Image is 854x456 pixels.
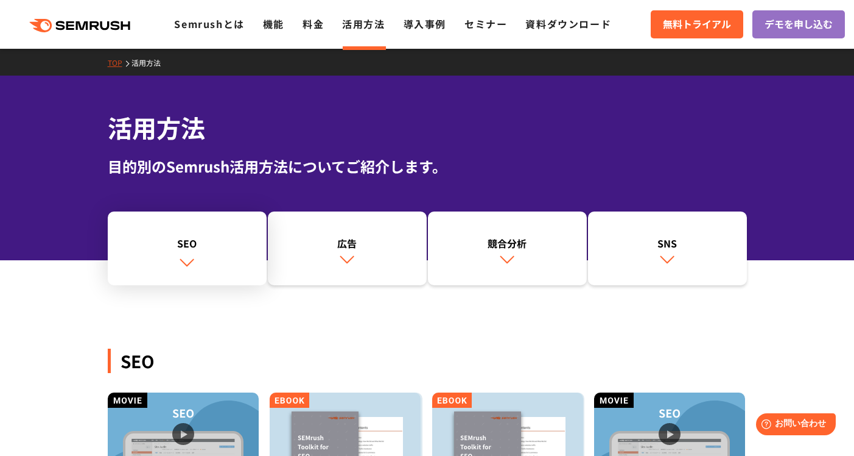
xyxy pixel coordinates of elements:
a: 活用方法 [342,16,385,31]
a: 競合分析 [428,212,587,286]
a: 広告 [268,212,427,286]
a: 料金 [303,16,324,31]
span: デモを申し込む [765,16,833,32]
a: Semrushとは [174,16,244,31]
div: SEO [114,236,261,251]
iframe: Help widget launcher [746,408,841,443]
a: セミナー [464,16,507,31]
a: 導入事例 [404,16,446,31]
div: 目的別のSemrush活用方法についてご紹介します。 [108,155,747,177]
span: 無料トライアル [663,16,731,32]
div: SNS [594,236,741,251]
a: SNS [588,212,747,286]
a: 機能 [263,16,284,31]
a: デモを申し込む [752,10,845,38]
div: SEO [108,349,747,373]
h1: 活用方法 [108,110,747,146]
a: 無料トライアル [651,10,743,38]
a: SEO [108,212,267,286]
a: 活用方法 [131,57,170,68]
div: 競合分析 [434,236,581,251]
div: 広告 [274,236,421,251]
a: 資料ダウンロード [525,16,611,31]
a: TOP [108,57,131,68]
